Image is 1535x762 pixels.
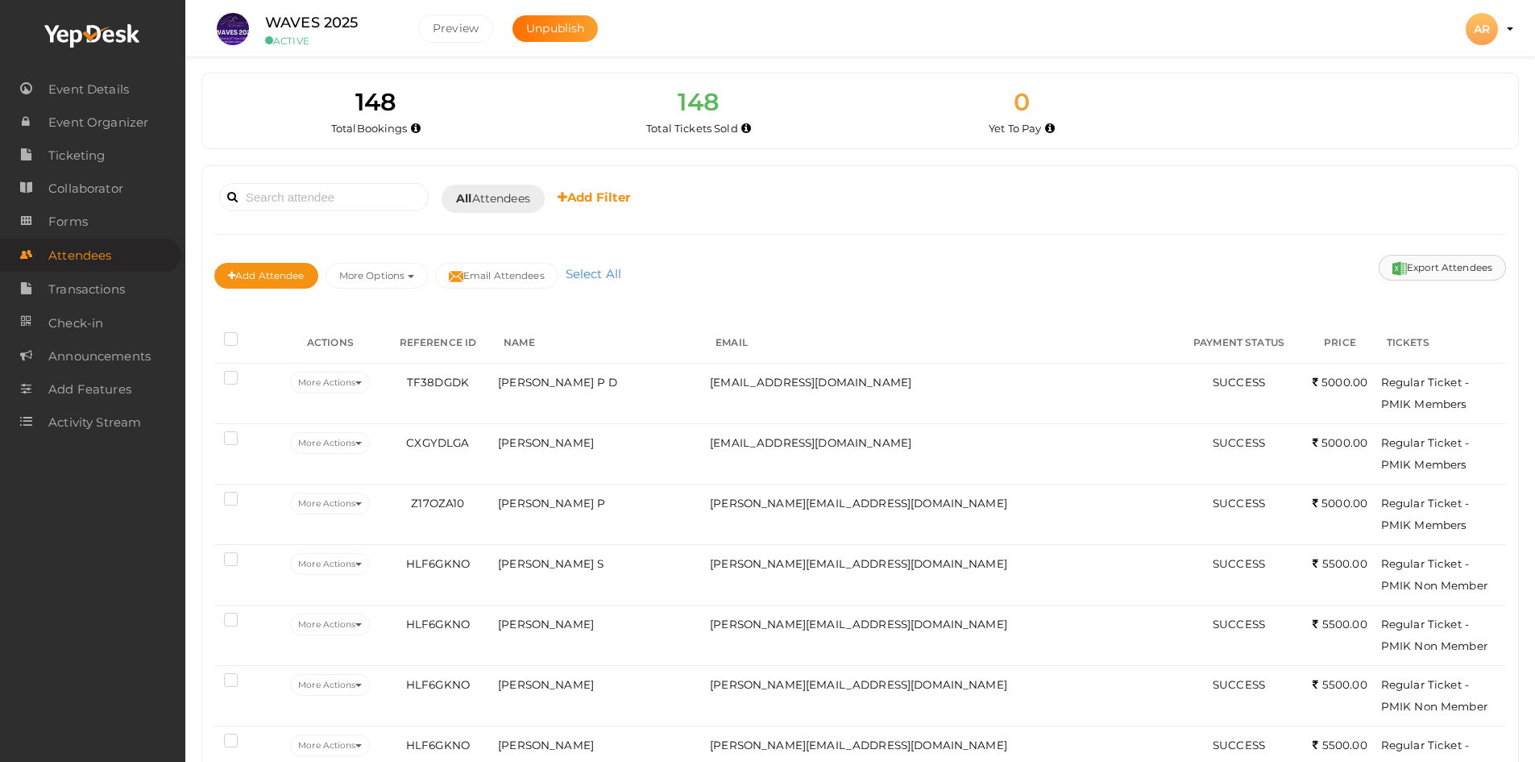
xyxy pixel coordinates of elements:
button: More Actions [290,372,370,393]
th: NAME [494,323,706,364]
span: Total Tickets Sold [646,122,738,135]
span: Regular Ticket - PMIK Non Member [1381,557,1487,592]
span: [PERSON_NAME][EMAIL_ADDRESS][DOMAIN_NAME] [710,618,1007,631]
span: SUCCESS [1213,436,1265,449]
span: [PERSON_NAME][EMAIL_ADDRESS][DOMAIN_NAME] [710,739,1007,752]
button: Email Attendees [435,263,558,289]
button: More Actions [290,493,370,514]
label: WAVES 2025 [265,11,358,35]
span: REFERENCE ID [400,336,477,348]
span: Ticketing [48,139,105,172]
button: Unpublish [512,15,598,42]
span: [EMAIL_ADDRESS][DOMAIN_NAME] [710,376,911,389]
span: Regular Ticket - PMIK Non Member [1381,618,1487,652]
span: Forms [48,206,88,238]
span: [PERSON_NAME] [498,739,594,752]
span: Yet To Pay [989,122,1041,135]
button: More Actions [290,614,370,635]
button: More Actions [290,553,370,575]
span: Regular Ticket - PMIK Members [1381,436,1469,471]
span: 5000.00 [1313,436,1367,449]
span: Transactions [48,273,125,306]
span: SUCCESS [1213,678,1265,691]
b: Add Filter [558,189,631,205]
button: Preview [418,15,493,43]
button: More Options [326,263,428,289]
span: 5500.00 [1313,678,1367,691]
span: SUCCESS [1213,739,1265,752]
span: Attendees [48,239,111,272]
a: Select All [562,266,625,281]
span: [PERSON_NAME] [498,436,594,449]
span: [EMAIL_ADDRESS][DOMAIN_NAME] [710,436,911,449]
button: More Actions [290,674,370,696]
span: Regular Ticket - PMIK Members [1381,376,1469,410]
span: [PERSON_NAME] P D [498,376,617,389]
span: [PERSON_NAME] [498,618,594,631]
button: More Actions [290,735,370,756]
th: PRICE [1303,323,1376,364]
span: 5500.00 [1313,739,1367,752]
small: ACTIVE [265,35,394,47]
span: Event Organizer [48,106,148,139]
button: Add Attendee [214,263,318,289]
span: Regular Ticket - PMIK Non Member [1381,678,1487,713]
span: HLF6GKNO [406,557,470,570]
input: Search attendee [219,183,429,211]
button: Export Attendees [1379,255,1506,281]
th: PAYMENT STATUS [1175,323,1304,364]
profile-pic: AR [1466,22,1498,36]
button: AR [1461,12,1503,46]
span: 148 [355,87,396,117]
span: SUCCESS [1213,497,1265,510]
span: 148 [678,87,719,117]
span: [PERSON_NAME] P [498,497,605,510]
span: [PERSON_NAME][EMAIL_ADDRESS][DOMAIN_NAME] [710,497,1007,510]
th: TICKETS [1377,323,1506,364]
img: S4WQAGVX_small.jpeg [217,13,249,45]
span: [PERSON_NAME][EMAIL_ADDRESS][DOMAIN_NAME] [710,678,1007,691]
img: excel.svg [1392,261,1407,276]
i: Total number of bookings [411,124,421,133]
span: [PERSON_NAME][EMAIL_ADDRESS][DOMAIN_NAME] [710,557,1007,570]
span: HLF6GKNO [406,739,470,752]
span: Bookings [357,122,408,135]
span: Attendees [456,190,530,207]
div: AR [1466,13,1498,45]
span: Regular Ticket - PMIK Members [1381,497,1469,531]
span: CXGYDLGA [406,436,469,449]
b: All [456,191,471,206]
span: SUCCESS [1213,618,1265,631]
span: Check-in [48,307,103,339]
button: More Actions [290,432,370,454]
span: [PERSON_NAME] S [498,557,604,570]
span: Add Features [48,373,131,406]
i: Accepted and yet to make payment [1045,124,1055,133]
span: 5500.00 [1313,557,1367,570]
span: Event Details [48,73,129,106]
span: [PERSON_NAME] [498,678,594,691]
th: ACTIONS [279,323,381,364]
span: 5000.00 [1313,376,1367,389]
span: SUCCESS [1213,557,1265,570]
span: HLF6GKNO [406,618,470,631]
img: mail-filled.svg [449,269,463,284]
span: Unpublish [526,21,584,35]
span: Z17OZA10 [411,497,464,510]
span: HLF6GKNO [406,678,470,691]
i: Total number of tickets sold [741,124,751,133]
span: 5500.00 [1313,618,1367,631]
span: SUCCESS [1213,376,1265,389]
span: Activity Stream [48,406,141,439]
span: Collaborator [48,173,123,205]
span: TF38DGDK [407,376,469,389]
span: 5000.00 [1313,497,1367,510]
span: 0 [1014,87,1030,117]
span: Total [331,122,408,135]
span: Announcements [48,340,151,373]
th: EMAIL [706,323,1174,364]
